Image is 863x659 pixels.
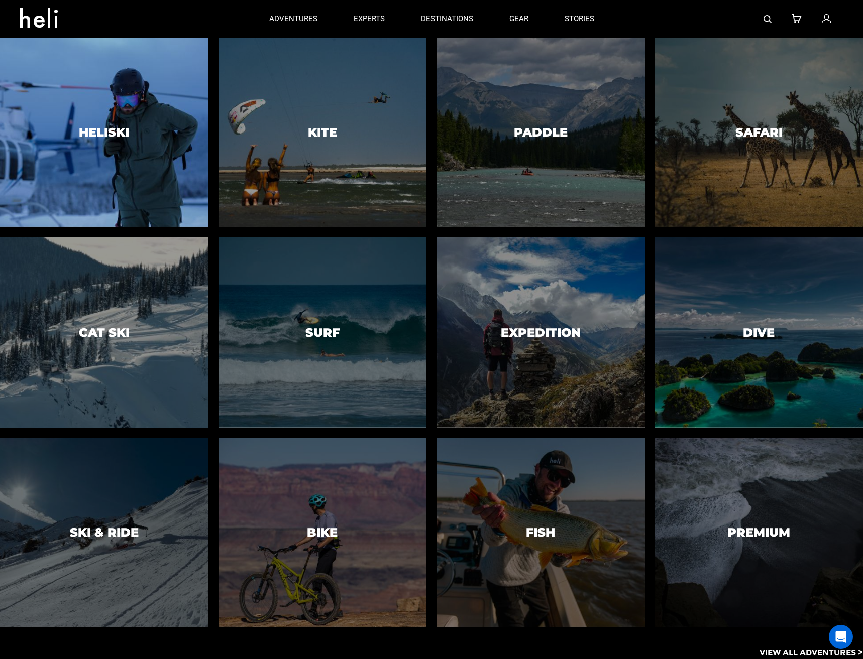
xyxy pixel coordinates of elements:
[79,126,129,139] h3: Heliski
[760,647,863,659] p: View All Adventures >
[308,126,337,139] h3: Kite
[307,526,338,539] h3: Bike
[764,15,772,23] img: search-bar-icon.svg
[79,326,130,339] h3: Cat Ski
[829,625,853,649] div: Open Intercom Messenger
[354,14,385,24] p: experts
[70,526,139,539] h3: Ski & Ride
[743,326,775,339] h3: Dive
[269,14,317,24] p: adventures
[735,126,783,139] h3: Safari
[305,326,340,339] h3: Surf
[514,126,568,139] h3: Paddle
[526,526,555,539] h3: Fish
[501,326,581,339] h3: Expedition
[727,526,790,539] h3: Premium
[421,14,473,24] p: destinations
